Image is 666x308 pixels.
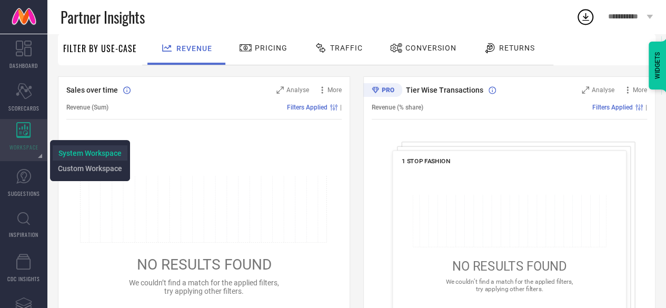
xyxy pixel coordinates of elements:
[582,86,589,94] svg: Zoom
[9,62,38,69] span: DASHBOARD
[287,104,327,111] span: Filters Applied
[9,143,38,151] span: WORKSPACE
[9,231,38,239] span: INSPIRATION
[61,6,145,28] span: Partner Insights
[592,86,614,94] span: Analyse
[66,86,118,94] span: Sales over time
[58,164,122,173] span: Custom Workspace
[176,44,212,53] span: Revenue
[576,7,595,26] div: Open download list
[327,86,342,94] span: More
[255,44,287,52] span: Pricing
[363,83,402,99] div: Premium
[340,104,342,111] span: |
[58,149,122,157] span: System Workspace
[452,259,567,273] span: NO RESULTS FOUND
[372,104,423,111] span: Revenue (% share)
[286,86,309,94] span: Analyse
[137,256,272,273] span: NO RESULTS FOUND
[8,104,39,112] span: SCORECARDS
[402,157,450,165] span: 1 STOP FASHION
[66,104,108,111] span: Revenue (Sum)
[633,86,647,94] span: More
[58,163,122,173] a: Custom Workspace
[8,190,40,197] span: SUGGESTIONS
[63,42,137,55] span: Filter By Use-Case
[58,148,122,158] a: System Workspace
[499,44,535,52] span: Returns
[592,104,633,111] span: Filters Applied
[276,86,284,94] svg: Zoom
[330,44,363,52] span: Traffic
[7,275,40,283] span: CDC INSIGHTS
[645,104,647,111] span: |
[406,86,483,94] span: Tier Wise Transactions
[405,44,456,52] span: Conversion
[129,279,279,295] span: We couldn’t find a match for the applied filters, try applying other filters.
[445,278,573,292] span: We couldn’t find a match for the applied filters, try applying other filters.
